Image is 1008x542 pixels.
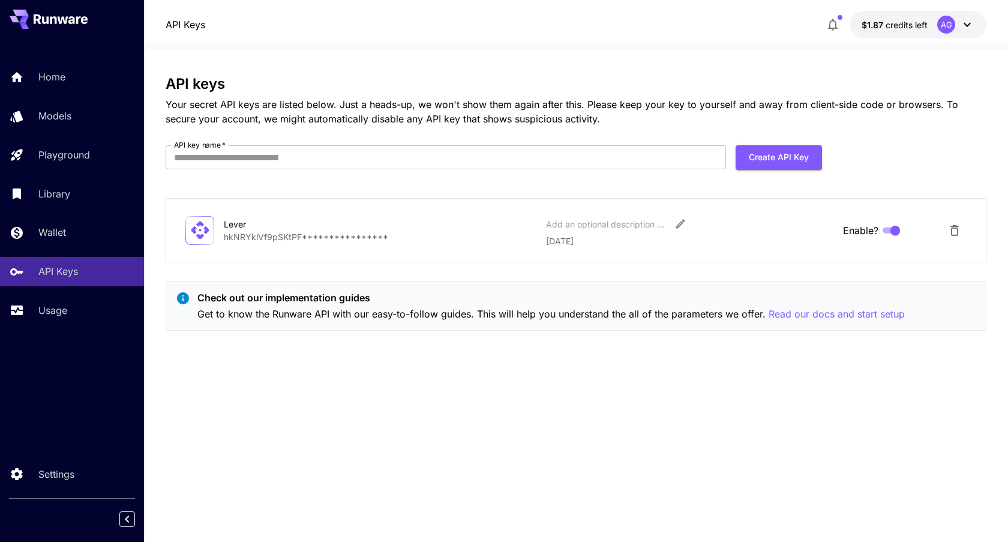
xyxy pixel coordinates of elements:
label: API key name [174,140,226,150]
button: Delete API Key [943,218,967,242]
span: credits left [886,20,928,30]
p: Playground [38,148,90,162]
p: Wallet [38,225,66,239]
span: $1.87 [862,20,886,30]
div: Lever [224,218,344,230]
p: Library [38,187,70,201]
p: API Keys [38,264,78,279]
p: Get to know the Runware API with our easy-to-follow guides. This will help you understand the all... [197,307,905,322]
p: Usage [38,303,67,318]
button: Edit [670,213,691,235]
button: Create API Key [736,145,822,170]
span: Enable? [843,223,878,238]
p: Models [38,109,71,123]
p: Settings [38,467,74,481]
button: Read our docs and start setup [769,307,905,322]
nav: breadcrumb [166,17,205,32]
h3: API keys [166,76,986,92]
p: Your secret API keys are listed below. Just a heads-up, we won't show them again after this. Plea... [166,97,986,126]
p: [DATE] [546,235,833,247]
div: Collapse sidebar [128,508,144,530]
a: API Keys [166,17,205,32]
div: AG [937,16,955,34]
p: Check out our implementation guides [197,291,905,305]
div: Add an optional description or comment [546,218,666,230]
button: Collapse sidebar [119,511,135,527]
button: $1.8689AG [850,11,986,38]
div: $1.8689 [862,19,928,31]
p: Home [38,70,65,84]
